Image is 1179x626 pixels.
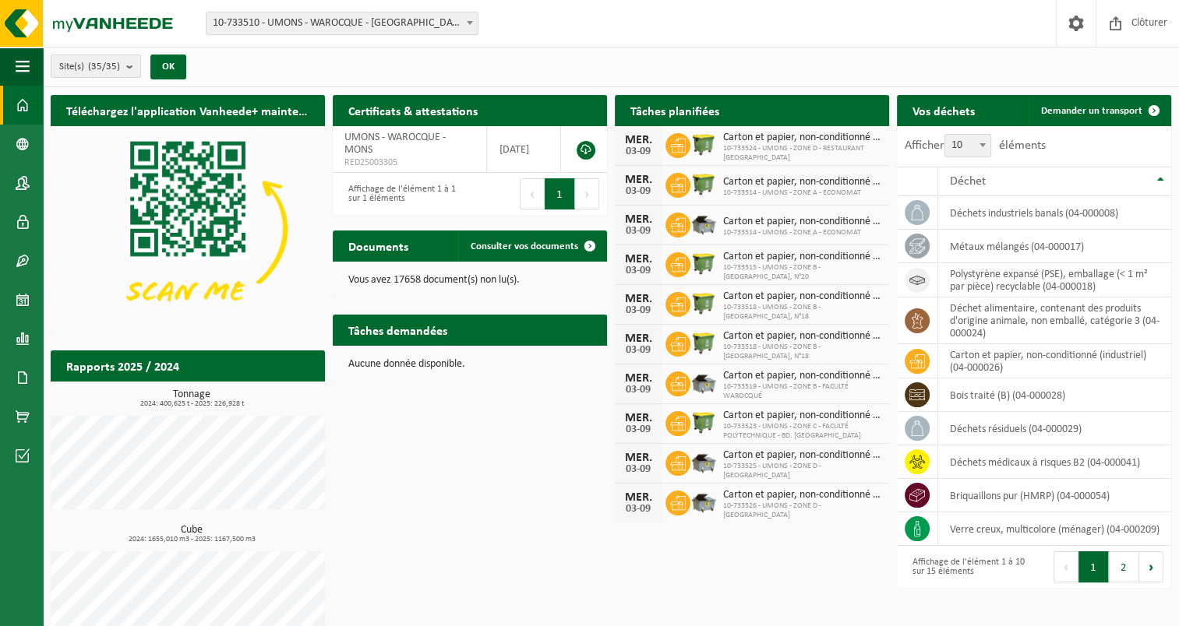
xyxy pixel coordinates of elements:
[623,464,654,475] div: 03-09
[690,210,717,237] img: WB-5000-GAL-GY-01
[723,216,881,228] span: Carton et papier, non-conditionné (industriel)
[333,230,424,261] h2: Documents
[623,226,654,237] div: 03-09
[58,400,325,408] span: 2024: 400,625 t - 2025: 226,928 t
[723,176,881,188] span: Carton et papier, non-conditionné (industriel)
[623,213,654,226] div: MER.
[944,134,991,157] span: 10
[58,389,325,408] h3: Tonnage
[723,251,881,263] span: Carton et papier, non-conditionné (industriel)
[938,196,1171,230] td: déchets industriels banals (04-000008)
[51,55,141,78] button: Site(s)(35/35)
[690,448,717,475] img: WB-5000-GAL-GY-01
[487,126,561,173] td: [DATE]
[690,131,717,157] img: WB-1100-HPE-GN-50
[1078,551,1109,582] button: 1
[938,263,1171,297] td: polystyrène expansé (PSE), emballage (< 1 m² par pièce) recyclable (04-000018)
[623,146,654,157] div: 03-09
[723,132,881,144] span: Carton et papier, non-conditionné (industriel)
[690,329,717,356] img: WB-1100-HPE-GN-51
[344,132,446,156] span: UMONS - WAROCQUE - MONS
[723,144,881,163] span: 10-733524 - UMONS - ZONE D - RESTAURANT [GEOGRAPHIC_DATA]
[938,344,1171,378] td: carton et papier, non-conditionné (industriel) (04-000026)
[723,188,881,198] span: 10-733514 - UMONS - ZONE A - ECONOMAT
[623,424,654,435] div: 03-09
[690,250,717,276] img: WB-1100-HPE-GN-50
[623,345,654,356] div: 03-09
[938,479,1171,512] td: briquaillons pur (HMRP) (04-000054)
[905,139,1046,152] label: Afficher éléments
[1029,95,1170,126] a: Demander un transport
[623,305,654,316] div: 03-09
[615,95,735,125] h2: Tâches planifiées
[344,156,475,169] span: RED25003305
[189,381,323,412] a: Consulter les rapports
[623,134,654,146] div: MER.
[623,253,654,266] div: MER.
[905,550,1026,584] div: Affichage de l'élément 1 à 10 sur 15 éléments
[471,241,578,251] span: Consulter vos documents
[623,293,654,305] div: MER.
[623,504,654,515] div: 03-09
[341,177,462,211] div: Affichage de l'élément 1 à 1 sur 1 éléments
[623,186,654,197] div: 03-09
[333,95,493,125] h2: Certificats & attestations
[575,178,599,209] button: Next
[333,315,463,345] h2: Tâches demandées
[938,512,1171,546] td: verre creux, multicolore (ménager) (04-000209)
[1139,551,1163,582] button: Next
[207,12,478,34] span: 10-733510 - UMONS - WAROCQUE - MONS
[623,372,654,385] div: MER.
[690,369,717,396] img: WB-5000-GAL-GY-01
[723,501,881,520] span: 10-733526 - UMONS - ZONE D - [GEOGRAPHIC_DATA]
[690,290,717,316] img: WB-1100-HPE-GN-50
[723,462,881,480] span: 10-733525 - UMONS - ZONE D - [GEOGRAPHIC_DATA]
[723,422,881,441] span: 10-733523 - UMONS - ZONE C - FACULTÉ POLYTECHNIQUE - BD. [GEOGRAPHIC_DATA]
[623,266,654,276] div: 03-09
[1054,551,1078,582] button: Previous
[723,290,881,303] span: Carton et papier, non-conditionné (industriel)
[723,382,881,401] span: 10-733519 - UMONS - ZONE B - FACULTÉ WAROCQUÉ
[938,230,1171,263] td: métaux mélangés (04-000017)
[520,178,545,209] button: Previous
[938,445,1171,479] td: déchets médicaux à risques B2 (04-000041)
[723,228,881,237] span: 10-733514 - UMONS - ZONE A - ECONOMAT
[1109,551,1139,582] button: 2
[623,385,654,396] div: 03-09
[897,95,990,125] h2: Vos déchets
[690,409,717,435] img: WB-1100-HPE-GN-50
[88,62,120,72] count: (35/35)
[1041,106,1142,116] span: Demander un transport
[58,525,325,543] h3: Cube
[938,378,1171,412] td: bois traité (B) (04-000028)
[206,12,478,35] span: 10-733510 - UMONS - WAROCQUE - MONS
[58,536,325,543] span: 2024: 1655,010 m3 - 2025: 1167,500 m3
[690,171,717,197] img: WB-1100-HPE-GN-50
[945,135,990,156] span: 10
[623,412,654,424] div: MER.
[545,178,575,209] button: 1
[938,412,1171,445] td: déchets résiduels (04-000029)
[623,491,654,504] div: MER.
[723,330,881,343] span: Carton et papier, non-conditionné (industriel)
[348,275,591,286] p: Vous avez 17658 document(s) non lu(s).
[51,350,195,381] h2: Rapports 2025 / 2024
[723,343,881,361] span: 10-733518 - UMONS - ZONE B - [GEOGRAPHIC_DATA], N°18
[458,230,605,262] a: Consulter vos documents
[51,95,325,125] h2: Téléchargez l'application Vanheede+ maintenant!
[690,488,717,515] img: WB-5000-GAL-GY-01
[950,175,986,188] span: Déchet
[723,449,881,462] span: Carton et papier, non-conditionné (industriel)
[723,410,881,422] span: Carton et papier, non-conditionné (industriel)
[623,174,654,186] div: MER.
[723,370,881,382] span: Carton et papier, non-conditionné (industriel)
[59,55,120,79] span: Site(s)
[723,303,881,322] span: 10-733518 - UMONS - ZONE B - [GEOGRAPHIC_DATA], N°18
[623,452,654,464] div: MER.
[348,359,591,370] p: Aucune donnée disponible.
[150,55,186,79] button: OK
[623,332,654,345] div: MER.
[723,263,881,282] span: 10-733515 - UMONS - ZONE B - [GEOGRAPHIC_DATA], N°20
[51,126,325,332] img: Download de VHEPlus App
[723,489,881,501] span: Carton et papier, non-conditionné (industriel)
